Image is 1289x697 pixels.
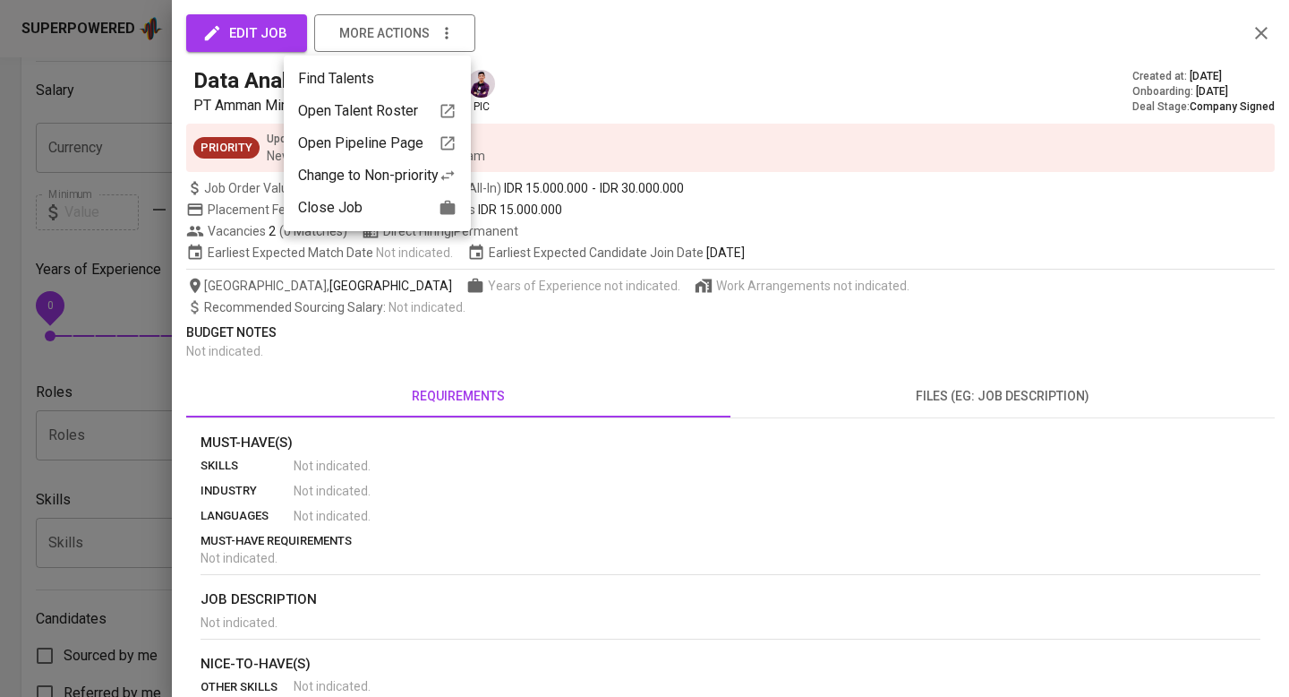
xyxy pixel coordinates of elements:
[298,197,457,219] div: Close Job
[298,165,457,186] div: Change to Non-priority
[298,133,457,154] div: Open Pipeline Page
[298,68,457,90] div: Find Talents
[298,100,457,122] div: Open Talent Roster
[439,70,457,88] img: ai_sparkle.svg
